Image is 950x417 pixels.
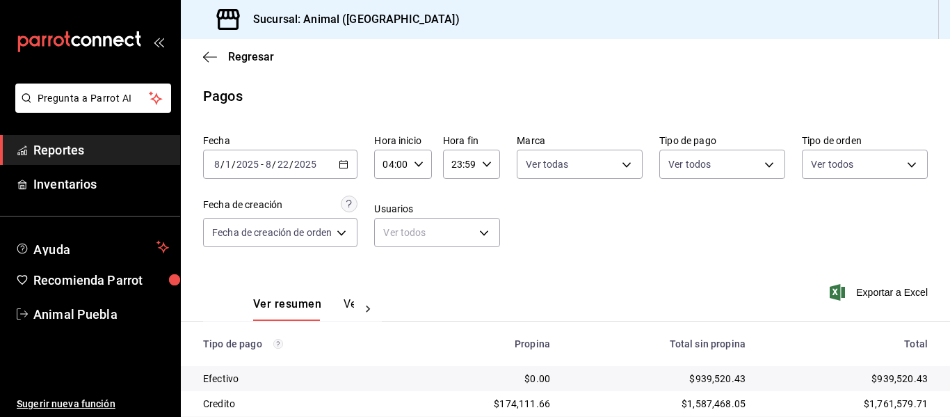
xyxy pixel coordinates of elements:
input: ---- [293,159,317,170]
input: -- [214,159,220,170]
span: / [220,159,225,170]
span: Animal Puebla [33,305,169,324]
span: Ver todas [526,157,568,171]
div: $1,761,579.71 [768,397,928,411]
span: Sugerir nueva función [17,397,169,411]
div: $0.00 [417,372,550,386]
h3: Sucursal: Animal ([GEOGRAPHIC_DATA]) [242,11,460,28]
div: navigation tabs [253,297,354,321]
label: Hora inicio [374,136,431,145]
svg: Los pagos realizados con Pay y otras terminales son montos brutos. [273,339,283,349]
div: Total sin propina [572,338,746,349]
label: Fecha [203,136,357,145]
button: Regresar [203,50,274,63]
span: Ver todos [811,157,853,171]
span: Regresar [228,50,274,63]
span: Inventarios [33,175,169,194]
label: Hora fin [443,136,500,145]
span: Recomienda Parrot [33,271,169,290]
span: / [232,159,236,170]
a: Pregunta a Parrot AI [10,101,171,116]
div: Pagos [203,86,243,107]
button: Pregunta a Parrot AI [15,84,171,113]
button: Exportar a Excel [832,284,928,301]
input: -- [265,159,272,170]
div: $174,111.66 [417,397,550,411]
label: Tipo de pago [659,136,785,145]
div: $939,520.43 [768,372,928,386]
div: Total [768,338,928,349]
input: -- [225,159,232,170]
input: -- [277,159,289,170]
span: Pregunta a Parrot AI [38,91,150,106]
div: $1,587,468.05 [572,397,746,411]
div: Credito [203,397,394,411]
div: Efectivo [203,372,394,386]
span: Ayuda [33,239,151,255]
span: Ver todos [668,157,711,171]
label: Usuarios [374,204,500,214]
input: ---- [236,159,259,170]
span: / [272,159,276,170]
div: Ver todos [374,218,500,247]
span: Fecha de creación de orden [212,226,332,239]
div: Propina [417,338,550,349]
label: Tipo de orden [802,136,928,145]
span: Reportes [33,141,169,159]
span: - [261,159,264,170]
button: Ver resumen [253,297,321,321]
span: / [289,159,293,170]
button: open_drawer_menu [153,36,164,47]
button: Ver pagos [344,297,396,321]
label: Marca [517,136,643,145]
div: $939,520.43 [572,372,746,386]
div: Fecha de creación [203,198,282,212]
div: Tipo de pago [203,338,394,349]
